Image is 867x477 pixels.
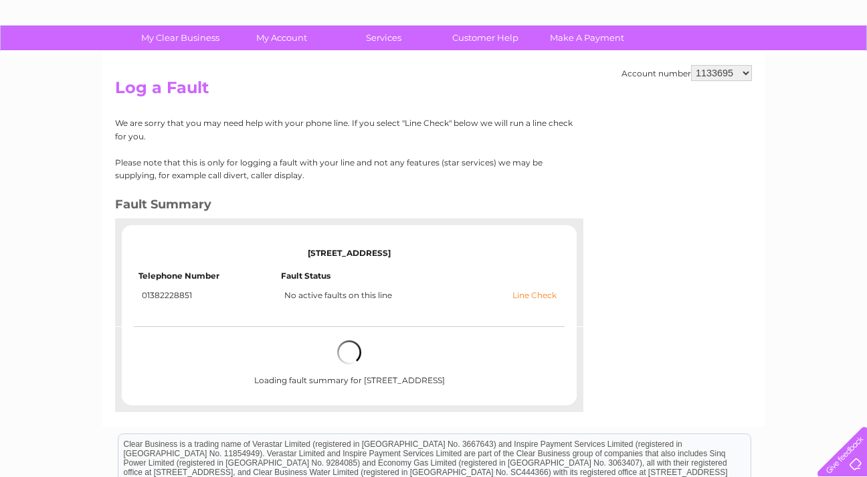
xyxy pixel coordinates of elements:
td: No active faults on this line [281,287,560,303]
p: Please note that this is only for logging a fault with your line and not any features (star servi... [115,156,573,182]
a: Customer Help [430,25,541,50]
a: Line Check [512,291,557,300]
a: Services [328,25,439,50]
h2: Log a Fault [115,78,752,104]
td: Telephone Number [138,271,281,287]
img: logo.png [30,35,98,76]
td: [STREET_ADDRESS] [138,235,560,271]
a: Energy [665,57,694,67]
a: Contact [778,57,811,67]
a: Telecoms [702,57,743,67]
a: Blog [751,57,770,67]
a: Log out [823,57,854,67]
a: Water [632,57,657,67]
div: Clear Business is a trading name of Verastar Limited (registered in [GEOGRAPHIC_DATA] No. 3667643... [118,7,751,65]
td: Fault Status [281,271,560,287]
a: My Account [227,25,337,50]
div: Account number [621,65,752,81]
p: We are sorry that you may need help with your phone line. If you select "Line Check" below we wil... [115,117,573,142]
a: My Clear Business [125,25,235,50]
img: loading [337,340,361,364]
div: Loading fault summary for [STREET_ADDRESS] [165,327,534,398]
h3: Fault Summary [115,195,573,218]
a: 0333 014 3131 [615,7,707,23]
a: Make A Payment [532,25,642,50]
td: 01382228851 [138,287,281,303]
